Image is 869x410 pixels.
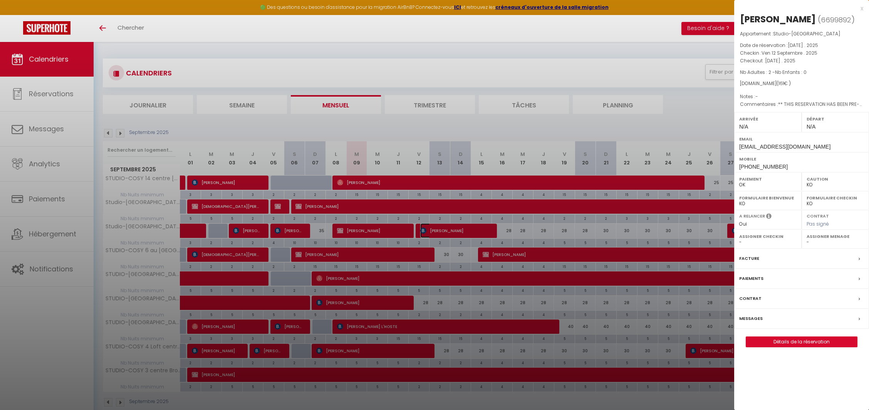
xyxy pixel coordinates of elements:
[821,15,851,25] span: 6699892
[739,115,797,123] label: Arrivée
[740,30,863,38] p: Appartement :
[739,315,763,323] label: Messages
[739,213,765,219] label: A relancer
[746,337,857,347] a: Détails de la réservation
[775,69,807,75] span: Nb Enfants : 0
[739,274,763,283] label: Paiements
[739,194,797,202] label: Formulaire Bienvenue
[6,3,29,26] button: Ouvrir le widget de chat LiveChat
[807,213,829,218] label: Contrat
[777,80,791,87] span: ( € )
[739,135,864,143] label: Email
[739,155,864,163] label: Mobile
[740,13,816,25] div: [PERSON_NAME]
[740,100,863,108] p: Commentaires :
[765,57,795,64] span: [DATE] . 2025
[739,233,797,240] label: Assigner Checkin
[788,42,818,49] span: [DATE] . 2025
[807,194,864,202] label: Formulaire Checkin
[762,50,817,56] span: Ven 12 Septembre . 2025
[807,221,829,227] span: Pas signé
[807,115,864,123] label: Départ
[739,254,759,263] label: Facture
[740,80,863,87] div: [DOMAIN_NAME]
[740,49,863,57] p: Checkin :
[807,233,864,240] label: Assigner Menage
[739,175,797,183] label: Paiement
[807,175,864,183] label: Caution
[739,124,748,130] span: N/A
[740,57,863,65] p: Checkout :
[740,42,863,49] p: Date de réservation :
[740,93,863,100] p: Notes :
[778,80,784,87] span: 161
[734,4,863,13] div: x
[739,144,830,150] span: [EMAIL_ADDRESS][DOMAIN_NAME]
[807,124,815,130] span: N/A
[766,213,772,221] i: Sélectionner OUI si vous souhaiter envoyer les séquences de messages post-checkout
[740,69,807,75] span: Nb Adultes : 2 -
[818,14,855,25] span: ( )
[739,295,762,303] label: Contrat
[773,30,840,37] span: Studio-[GEOGRAPHIC_DATA]
[739,164,788,170] span: [PHONE_NUMBER]
[755,93,758,100] span: -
